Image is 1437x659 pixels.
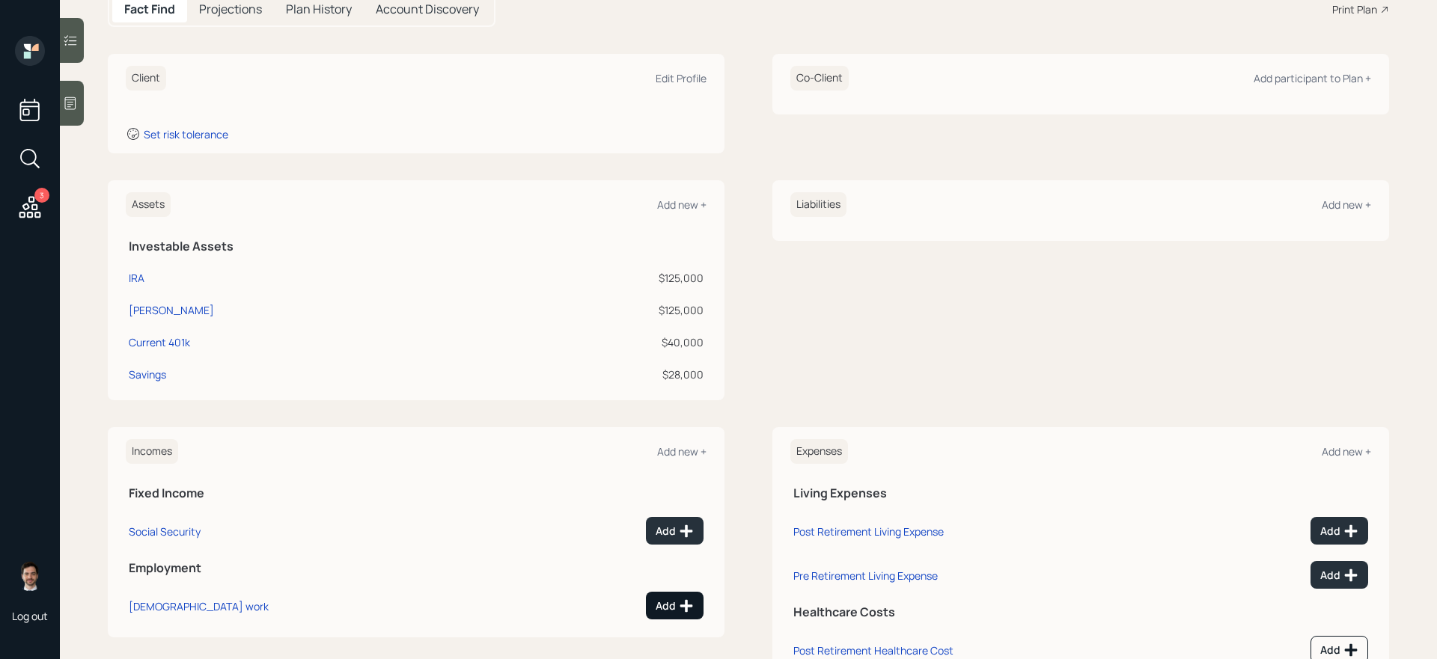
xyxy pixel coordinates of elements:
[199,2,262,16] h5: Projections
[129,367,166,382] div: Savings
[286,2,352,16] h5: Plan History
[129,302,214,318] div: [PERSON_NAME]
[1320,643,1358,658] div: Add
[1311,561,1368,589] button: Add
[790,439,848,464] h6: Expenses
[129,334,190,350] div: Current 401k
[129,486,704,500] h5: Fixed Income
[656,598,694,613] div: Add
[1311,517,1368,545] button: Add
[1254,71,1371,85] div: Add participant to Plan +
[1320,568,1358,583] div: Add
[790,192,846,217] h6: Liabilities
[656,71,707,85] div: Edit Profile
[793,605,1368,619] h5: Healthcare Costs
[129,524,201,539] div: Social Security
[124,2,175,16] h5: Fact Find
[793,568,938,583] div: Pre Retirement Living Expense
[129,561,704,575] h5: Employment
[1332,1,1377,17] div: Print Plan
[34,188,49,203] div: 3
[144,127,228,141] div: Set risk tolerance
[646,592,704,619] button: Add
[790,66,849,91] h6: Co-Client
[501,270,704,286] div: $125,000
[501,302,704,318] div: $125,000
[656,524,694,539] div: Add
[126,439,178,464] h6: Incomes
[129,239,704,254] h5: Investable Assets
[376,2,479,16] h5: Account Discovery
[657,444,707,459] div: Add new +
[12,609,48,623] div: Log out
[1322,444,1371,459] div: Add new +
[129,599,269,613] div: [DEMOGRAPHIC_DATA] work
[129,270,144,286] div: IRA
[646,517,704,545] button: Add
[657,197,707,212] div: Add new +
[793,524,944,539] div: Post Retirement Living Expense
[126,66,166,91] h6: Client
[1320,524,1358,539] div: Add
[501,367,704,382] div: $28,000
[501,334,704,350] div: $40,000
[126,192,171,217] h6: Assets
[15,561,45,591] img: jonah-coleman-headshot.png
[793,643,954,658] div: Post Retirement Healthcare Cost
[793,486,1368,500] h5: Living Expenses
[1322,197,1371,212] div: Add new +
